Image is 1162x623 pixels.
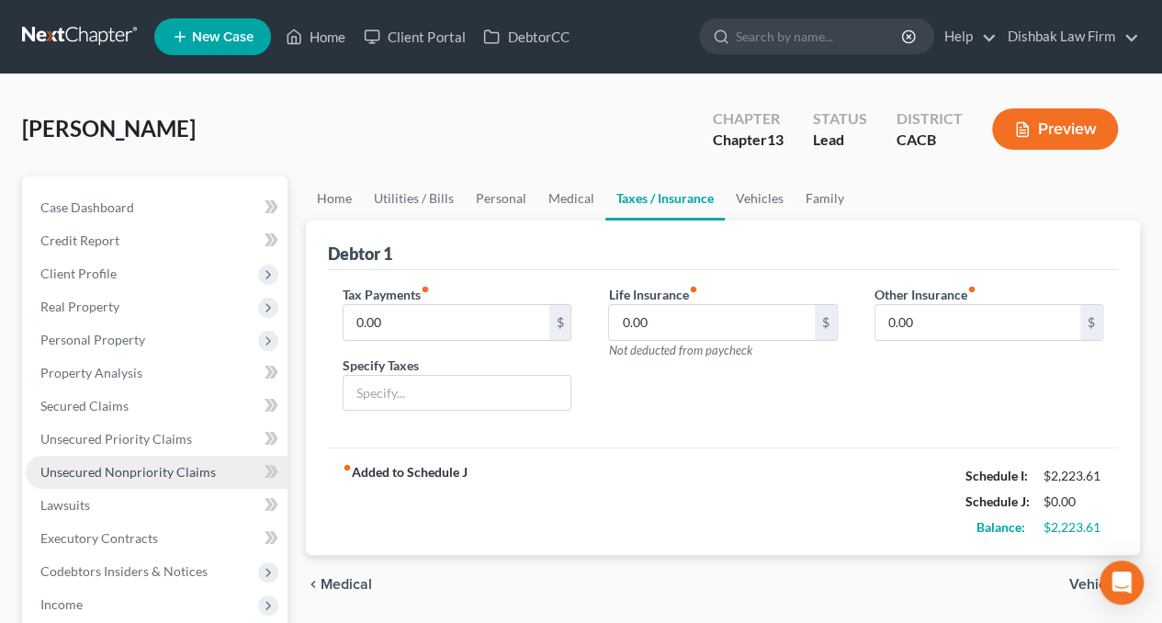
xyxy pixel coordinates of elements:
[321,577,372,592] span: Medical
[1069,577,1140,592] button: Vehicles chevron_right
[26,390,288,423] a: Secured Claims
[26,522,288,555] a: Executory Contracts
[306,176,363,221] a: Home
[40,365,142,380] span: Property Analysis
[688,285,697,294] i: fiber_manual_record
[815,305,837,340] div: $
[355,20,474,53] a: Client Portal
[608,343,751,357] span: Not deducted from paycheck
[40,596,83,612] span: Income
[1100,561,1144,605] div: Open Intercom Messenger
[40,332,145,347] span: Personal Property
[40,464,216,480] span: Unsecured Nonpriority Claims
[976,519,1025,535] strong: Balance:
[40,563,208,579] span: Codebtors Insiders & Notices
[26,357,288,390] a: Property Analysis
[40,398,129,413] span: Secured Claims
[1044,518,1103,537] div: $2,223.61
[549,305,571,340] div: $
[40,199,134,215] span: Case Dashboard
[344,305,548,340] input: --
[192,30,254,44] span: New Case
[874,285,976,304] label: Other Insurance
[40,299,119,314] span: Real Property
[306,577,372,592] button: chevron_left Medical
[736,19,904,53] input: Search by name...
[608,285,697,304] label: Life Insurance
[967,285,976,294] i: fiber_manual_record
[343,463,352,472] i: fiber_manual_record
[897,108,963,130] div: District
[344,376,570,411] input: Specify...
[1044,493,1103,511] div: $0.00
[343,463,468,540] strong: Added to Schedule J
[26,489,288,522] a: Lawsuits
[328,243,392,265] div: Debtor 1
[276,20,355,53] a: Home
[26,191,288,224] a: Case Dashboard
[713,108,784,130] div: Chapter
[26,456,288,489] a: Unsecured Nonpriority Claims
[713,130,784,151] div: Chapter
[363,176,465,221] a: Utilities / Bills
[40,530,158,546] span: Executory Contracts
[813,108,867,130] div: Status
[22,115,196,142] span: [PERSON_NAME]
[40,266,117,281] span: Client Profile
[474,20,578,53] a: DebtorCC
[875,305,1080,340] input: --
[1069,577,1125,592] span: Vehicles
[306,577,321,592] i: chevron_left
[767,130,784,148] span: 13
[40,232,119,248] span: Credit Report
[465,176,537,221] a: Personal
[992,108,1118,150] button: Preview
[725,176,795,221] a: Vehicles
[40,431,192,447] span: Unsecured Priority Claims
[935,20,997,53] a: Help
[813,130,867,151] div: Lead
[998,20,1139,53] a: Dishbak Law Firm
[1044,467,1103,485] div: $2,223.61
[26,224,288,257] a: Credit Report
[609,305,814,340] input: --
[605,176,725,221] a: Taxes / Insurance
[26,423,288,456] a: Unsecured Priority Claims
[795,176,855,221] a: Family
[343,285,430,304] label: Tax Payments
[897,130,963,151] div: CACB
[343,356,419,375] label: Specify Taxes
[537,176,605,221] a: Medical
[40,497,90,513] span: Lawsuits
[965,468,1028,483] strong: Schedule I:
[965,493,1030,509] strong: Schedule J:
[1080,305,1102,340] div: $
[421,285,430,294] i: fiber_manual_record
